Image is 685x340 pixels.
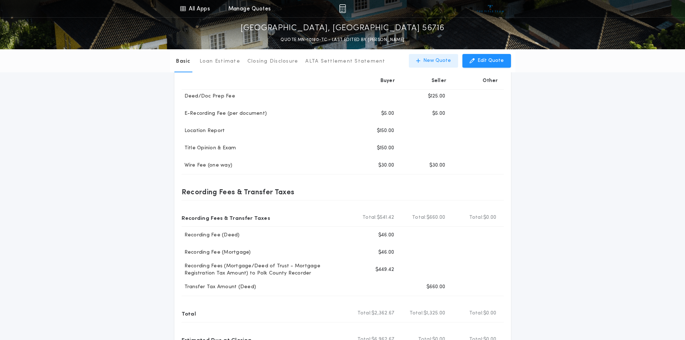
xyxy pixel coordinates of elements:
img: vs-icon [477,5,504,12]
p: $150.00 [377,145,394,152]
p: $46.00 [378,249,394,256]
p: $30.00 [429,162,446,169]
span: $660.00 [426,214,446,221]
p: Basic [176,58,190,65]
b: Total: [410,310,424,317]
p: QUOTE MN-10190-TC - LAST EDITED BY [PERSON_NAME] [280,36,404,44]
p: Loan Estimate [200,58,240,65]
img: img [339,4,346,13]
p: Total [182,308,196,319]
b: Total: [469,310,484,317]
p: Buyer [380,77,395,85]
p: Title Opinion & Exam [182,145,236,152]
p: $46.00 [378,232,394,239]
b: Total: [469,214,484,221]
b: Total: [357,310,372,317]
span: $541.42 [377,214,394,221]
p: [GEOGRAPHIC_DATA], [GEOGRAPHIC_DATA] 56716 [241,23,444,34]
p: Recording Fees & Transfer Taxes [182,212,270,223]
span: $0.00 [483,310,496,317]
span: $2,362.67 [371,310,394,317]
p: Recording Fee (Deed) [182,232,240,239]
p: Recording Fees & Transfer Taxes [182,186,294,198]
span: $0.00 [483,214,496,221]
p: Other [483,77,498,85]
button: New Quote [409,54,458,68]
p: Recording Fees (Mortgage/Deed of Trust - Mortgage Registration Tax Amount) to Polk County Recorder [182,263,349,277]
p: Seller [431,77,447,85]
p: Location Report [182,127,225,135]
p: $30.00 [378,162,394,169]
p: ALTA Settlement Statement [305,58,385,65]
b: Total: [362,214,377,221]
p: Wire Fee (one way) [182,162,233,169]
b: Total: [412,214,426,221]
p: Deed/Doc Prep Fee [182,93,235,100]
p: Closing Disclosure [247,58,298,65]
p: Edit Quote [478,57,504,64]
span: $1,325.00 [424,310,445,317]
p: Recording Fee (Mortgage) [182,249,251,256]
p: $5.00 [432,110,445,117]
p: Transfer Tax Amount (Deed) [182,284,256,291]
p: $660.00 [426,284,446,291]
p: E-Recording Fee (per document) [182,110,267,117]
p: $449.42 [375,266,394,273]
p: $5.00 [381,110,394,117]
p: $150.00 [377,127,394,135]
p: New Quote [423,57,451,64]
p: $125.00 [428,93,446,100]
button: Edit Quote [462,54,511,68]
